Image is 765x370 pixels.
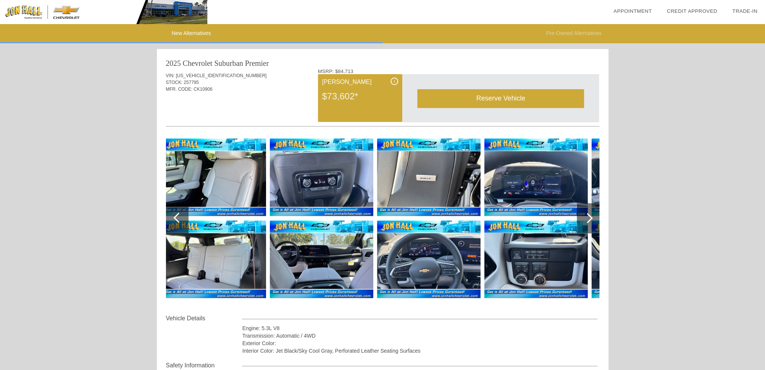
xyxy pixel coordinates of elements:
a: Trade-In [732,8,757,14]
div: Safety Information [166,361,242,370]
span: STOCK: [166,80,183,85]
span: [US_VEHICLE_IDENTIFICATION_NUMBER] [176,73,266,78]
a: Appointment [613,8,652,14]
a: Credit Approved [667,8,717,14]
div: Premier [245,58,269,69]
img: 35.jpg [592,221,695,298]
div: Interior Color: Jet Black/Sky Cool Gray, Perforated Leather Seating Surfaces [242,347,598,355]
div: [PERSON_NAME] [322,78,398,87]
div: Exterior Color: [242,340,598,347]
span: CK10906 [194,87,213,92]
img: 27.jpg [163,221,266,298]
div: Reserve Vehicle [417,89,584,108]
div: Quoted on [DATE] 6:21:37 AM [166,104,599,116]
img: 30.jpg [377,139,481,216]
img: 31.jpg [377,221,481,298]
span: 257795 [184,80,199,85]
img: 32.jpg [484,139,588,216]
div: Vehicle Details [166,314,242,323]
div: MSRP: $84,713 [318,69,599,74]
div: 2025 Chevrolet Suburban [166,58,243,69]
span: MFR. CODE: [166,87,193,92]
img: 33.jpg [484,221,588,298]
div: Transmission: Automatic / 4WD [242,332,598,340]
img: 34.jpg [592,139,695,216]
img: 26.jpg [163,139,266,216]
img: 29.jpg [270,221,373,298]
div: $73,602* [322,87,398,106]
div: i [391,78,398,85]
div: Engine: 5.3L V8 [242,324,598,332]
span: VIN: [166,73,175,78]
img: 28.jpg [270,139,373,216]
